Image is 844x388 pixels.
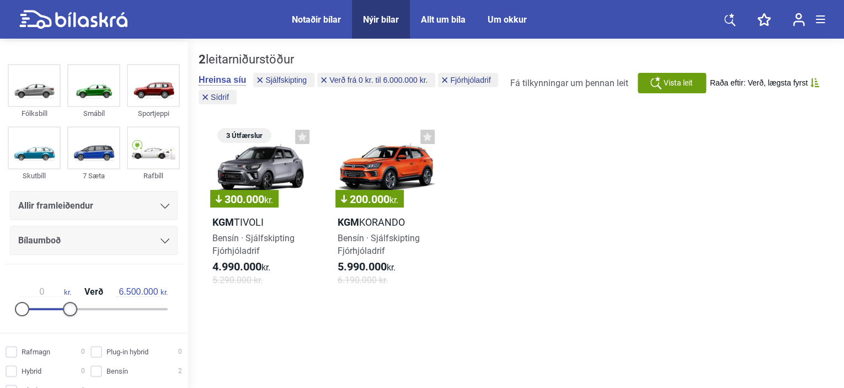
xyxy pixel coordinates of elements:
a: Nýir bílar [363,14,399,25]
button: Raða eftir: Verð, lægsta fyrst [710,78,819,88]
span: Plug-in hybrid [106,346,148,358]
span: Allir framleiðendur [18,198,93,214]
div: Sportjeppi [127,107,180,120]
span: Sjálfskipting [265,76,307,84]
span: 2 [178,365,182,377]
a: Notaðir bílar [292,14,341,25]
button: Sjálfskipting [253,73,314,87]
span: Verð frá 0 kr. til 6.000.000 kr. [329,76,428,84]
span: Bílaumboð [18,233,61,248]
span: kr. [20,287,71,297]
span: Fá tilkynningar um þennan leit [510,78,628,88]
span: kr. [338,261,396,274]
span: Hybrid [22,365,41,377]
b: 2 [199,52,206,66]
span: kr. [212,261,270,274]
span: 0 [178,346,182,358]
span: Raða eftir: Verð, lægsta fyrst [710,78,808,88]
button: Verð frá 0 kr. til 6.000.000 kr. [317,73,435,87]
span: 6.190.000 kr. [338,274,388,286]
div: Fólksbíll [8,107,61,120]
b: KGM [338,216,359,228]
span: Sídrif [211,93,229,101]
span: Rafmagn [22,346,50,358]
span: Vista leit [664,77,693,89]
button: Sídrif [199,90,237,104]
span: Verð [82,288,106,296]
b: 5.990.000 [338,260,387,273]
span: kr. [264,195,273,205]
span: 300.000 [216,194,273,205]
h2: Tivoli [207,216,315,228]
span: kr. [389,195,398,205]
a: Allt um bíla [421,14,466,25]
span: Fjórhjóladrif [450,76,490,84]
span: 3 Útfærslur [223,128,266,143]
h2: Korando [333,216,440,228]
img: user-login.svg [793,13,805,26]
span: Bensín [106,365,128,377]
div: leitarniðurstöður [199,52,509,67]
a: 200.000kr.KGMKorandoBensín · SjálfskiptingFjórhjóladrif5.990.000kr.6.190.000 kr. [333,124,440,296]
b: 4.990.000 [212,260,261,273]
span: kr. [116,287,168,297]
div: Skutbíll [8,169,61,182]
button: Fjórhjóladrif [438,73,498,87]
a: Um okkur [488,14,527,25]
span: 5.290.000 kr. [212,274,263,286]
div: 7 Sæta [67,169,120,182]
div: Rafbíll [127,169,180,182]
button: Hreinsa síu [199,75,246,86]
span: Bensín · Sjálfskipting Fjórhjóladrif [212,233,295,256]
div: Smábíl [67,107,120,120]
span: 0 [81,365,85,377]
span: 200.000 [341,194,398,205]
span: 0 [81,346,85,358]
b: KGM [212,216,234,228]
a: 3 Útfærslur300.000kr.KGMTivoliBensín · SjálfskiptingFjórhjóladrif4.990.000kr.5.290.000 kr. [207,124,315,296]
span: Bensín · Sjálfskipting Fjórhjóladrif [338,233,420,256]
